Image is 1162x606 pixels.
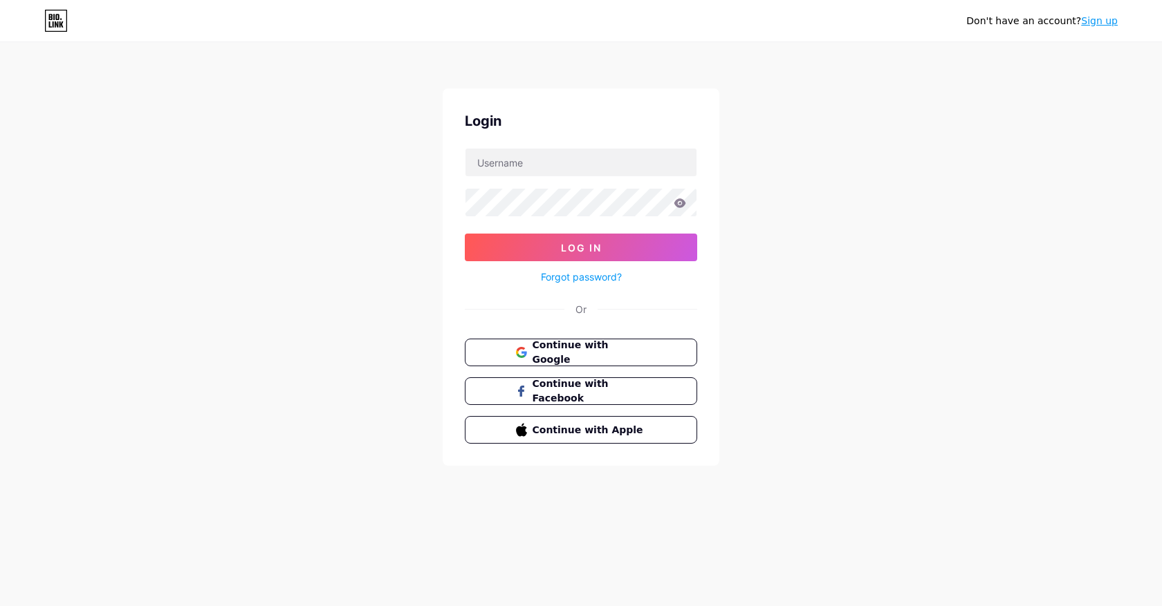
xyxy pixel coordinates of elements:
[533,423,647,437] span: Continue with Apple
[465,416,697,444] button: Continue with Apple
[533,338,647,367] span: Continue with Google
[1081,15,1118,26] a: Sign up
[465,111,697,131] div: Login
[465,377,697,405] button: Continue with Facebook
[966,14,1118,28] div: Don't have an account?
[541,269,622,284] a: Forgot password?
[465,149,697,176] input: Username
[465,234,697,261] button: Log In
[561,242,602,254] span: Log In
[575,302,587,316] div: Or
[465,339,697,366] button: Continue with Google
[533,377,647,406] span: Continue with Facebook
